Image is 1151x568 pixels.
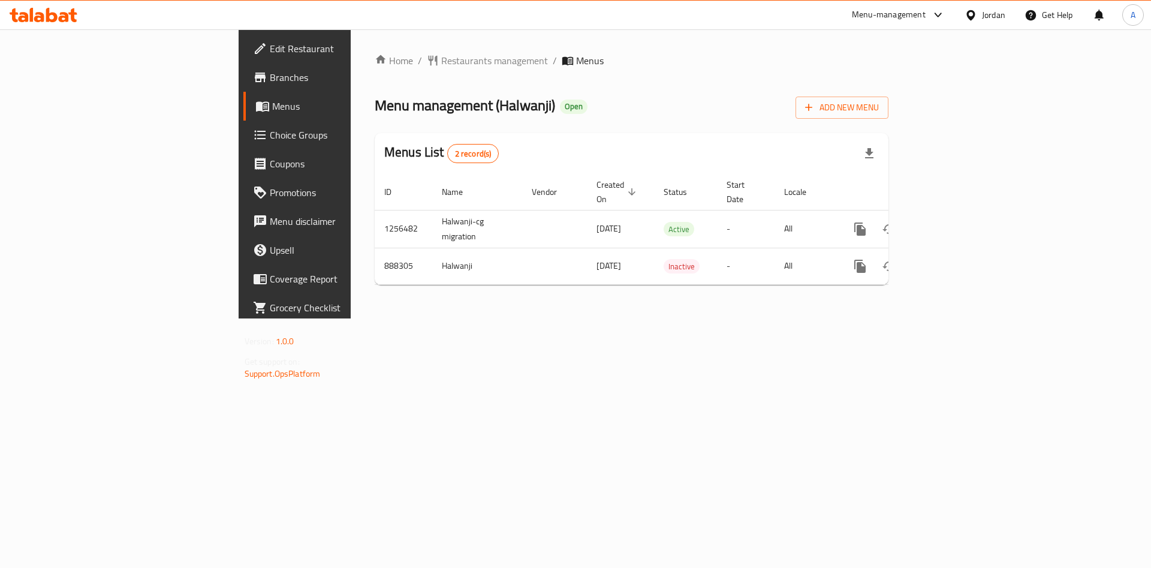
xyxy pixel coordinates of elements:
[243,236,431,265] a: Upsell
[432,210,522,248] td: Halwanji-cg migration
[664,223,694,236] span: Active
[852,8,926,22] div: Menu-management
[243,293,431,322] a: Grocery Checklist
[596,178,640,206] span: Created On
[243,149,431,178] a: Coupons
[270,185,421,200] span: Promotions
[375,92,555,119] span: Menu management ( Halwanji )
[441,53,548,68] span: Restaurants management
[270,41,421,56] span: Edit Restaurant
[243,178,431,207] a: Promotions
[727,178,760,206] span: Start Date
[664,185,703,199] span: Status
[796,97,888,119] button: Add New Menu
[447,144,499,163] div: Total records count
[560,101,587,112] span: Open
[532,185,573,199] span: Vendor
[270,243,421,257] span: Upsell
[664,260,700,274] span: Inactive
[243,121,431,149] a: Choice Groups
[982,8,1005,22] div: Jordan
[442,185,478,199] span: Name
[846,252,875,281] button: more
[1131,8,1135,22] span: A
[560,100,587,114] div: Open
[775,210,836,248] td: All
[384,143,499,163] h2: Menus List
[270,70,421,85] span: Branches
[875,252,903,281] button: Change Status
[245,333,274,349] span: Version:
[664,259,700,274] div: Inactive
[245,366,321,381] a: Support.OpsPlatform
[432,248,522,284] td: Halwanji
[243,265,431,293] a: Coverage Report
[553,53,557,68] li: /
[576,53,604,68] span: Menus
[596,221,621,236] span: [DATE]
[855,139,884,168] div: Export file
[270,157,421,171] span: Coupons
[875,215,903,244] button: Change Status
[427,53,548,68] a: Restaurants management
[243,207,431,236] a: Menu disclaimer
[784,185,822,199] span: Locale
[245,354,300,369] span: Get support on:
[270,272,421,286] span: Coverage Report
[775,248,836,284] td: All
[272,99,421,113] span: Menus
[717,248,775,284] td: -
[375,53,888,68] nav: breadcrumb
[243,92,431,121] a: Menus
[243,63,431,92] a: Branches
[448,148,499,160] span: 2 record(s)
[384,185,407,199] span: ID
[276,333,294,349] span: 1.0.0
[805,100,879,115] span: Add New Menu
[243,34,431,63] a: Edit Restaurant
[596,258,621,274] span: [DATE]
[270,128,421,142] span: Choice Groups
[270,300,421,315] span: Grocery Checklist
[375,174,971,285] table: enhanced table
[846,215,875,244] button: more
[836,174,971,211] th: Actions
[270,214,421,229] span: Menu disclaimer
[717,210,775,248] td: -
